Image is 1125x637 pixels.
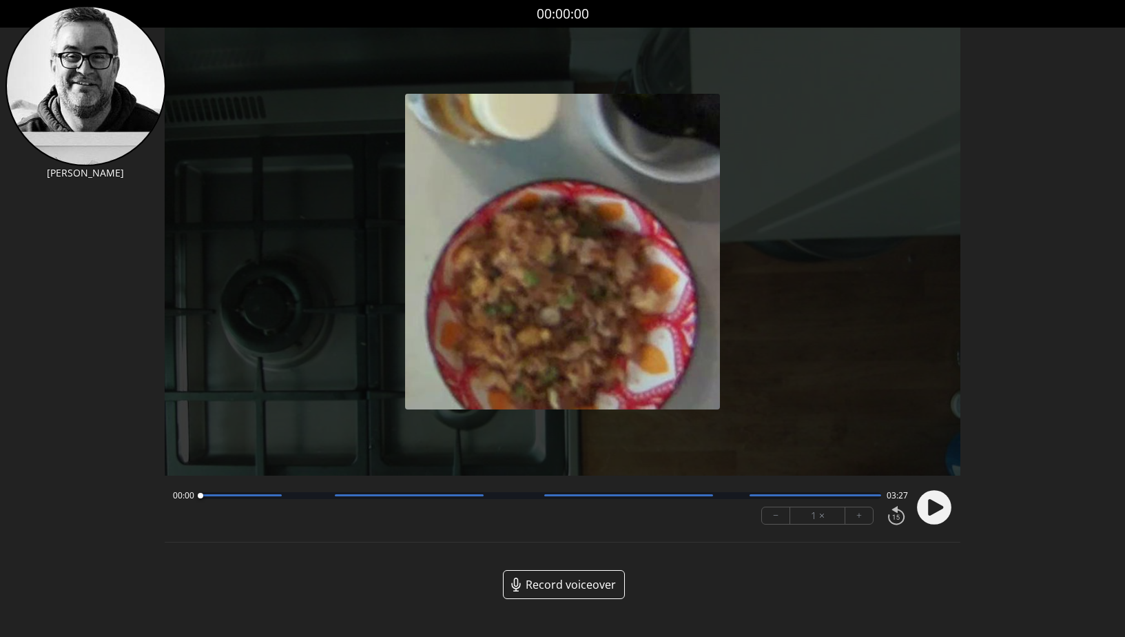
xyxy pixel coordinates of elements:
img: LI [6,6,166,166]
button: + [845,507,873,524]
div: 1 × [790,507,845,524]
span: Record voiceover [526,576,616,593]
span: 03:27 [887,490,908,501]
p: [PERSON_NAME] [6,166,166,180]
a: Record voiceover [503,570,625,599]
a: 00:00:00 [537,4,589,24]
button: − [762,507,790,524]
span: 00:00 [173,490,194,501]
img: Poster Image [405,94,721,410]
